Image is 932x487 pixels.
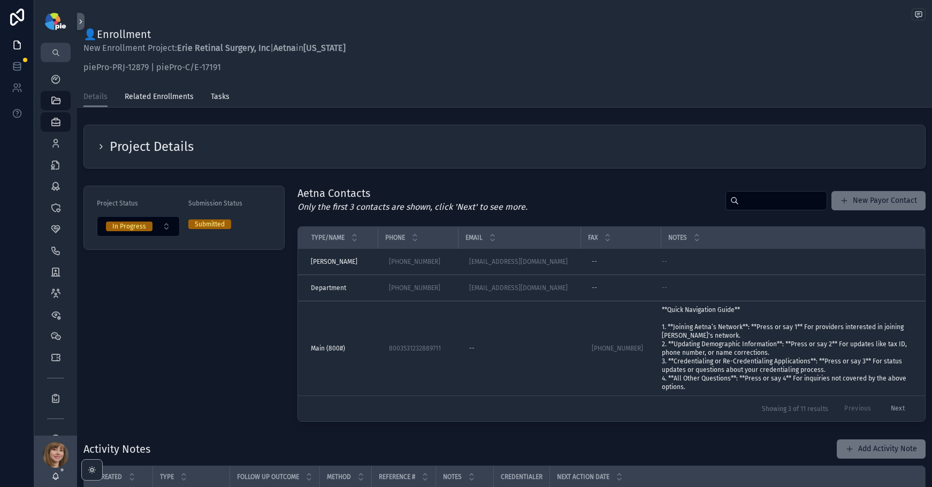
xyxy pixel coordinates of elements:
span: Tasks [211,92,230,102]
a: [EMAIL_ADDRESS][DOMAIN_NAME] [465,279,575,296]
div: -- [592,257,597,266]
span: Main (800#) [311,344,345,353]
span: Phone [385,233,405,242]
span: Created [97,473,122,481]
div: In Progress [112,222,146,231]
span: -- [662,284,667,292]
a: Related Enrollments [125,87,194,109]
a: 8003531232889711 [385,340,452,357]
h1: 👤Enrollment [83,27,346,42]
p: piePro-PRJ-12879 | piePro-C/E-17191 [83,61,346,74]
a: [PHONE_NUMBER] [389,257,440,266]
button: Add Activity Note [837,439,926,459]
a: -- [662,257,912,266]
a: [PHONE_NUMBER] [592,344,643,353]
a: Tasks [211,87,230,109]
a: Department [311,284,372,292]
span: Notes [668,233,687,242]
span: Project Status [97,200,138,207]
span: Showing 3 of 11 results [762,405,828,413]
span: -- [662,257,667,266]
span: Email [465,233,483,242]
a: Main (800#) [311,344,372,353]
a: [PHONE_NUMBER] [389,284,440,292]
div: scrollable content [34,62,77,436]
a: [EMAIL_ADDRESS][DOMAIN_NAME] [469,257,568,266]
button: New Payor Contact [831,191,926,210]
a: -- [662,284,912,292]
span: [PERSON_NAME] [311,257,357,266]
div: -- [469,344,475,353]
span: Credentialer [501,473,543,481]
span: Type [160,473,174,481]
span: Notes [443,473,462,481]
span: Follow Up Outcome [237,473,299,481]
a: [PHONE_NUMBER] [587,340,655,357]
strong: [US_STATE] [303,43,346,53]
div: -- [592,284,597,292]
span: Details [83,92,108,102]
span: Reference # [379,473,415,481]
a: [EMAIL_ADDRESS][DOMAIN_NAME] [465,253,575,270]
span: Method [327,473,351,481]
a: -- [587,279,655,296]
a: [PERSON_NAME] [311,257,372,266]
button: Select Button [97,216,180,237]
strong: Erie Retinal Surgery, Inc [177,43,270,53]
a: -- [587,253,655,270]
strong: Aetna [273,43,296,53]
a: 8003531232889711 [389,344,441,353]
a: [EMAIL_ADDRESS][DOMAIN_NAME] [469,284,568,292]
a: Details [83,87,108,108]
span: Submission Status [188,200,242,207]
button: Next [883,400,912,417]
span: Fax [588,233,598,242]
a: [PHONE_NUMBER] [385,253,452,270]
span: Type/Name [311,233,345,242]
a: [PHONE_NUMBER] [385,279,452,296]
h2: Project Details [110,138,194,155]
div: Submitted [195,219,225,229]
a: **Quick Navigation Guide** 1. **Joining Aetna’s Network**: **Press or say 1** For providers inter... [662,306,912,391]
h1: Activity Notes [83,442,150,456]
img: App logo [45,13,66,30]
span: Related Enrollments [125,92,194,102]
span: Next Action Date [557,473,609,481]
h1: Aetna Contacts [297,186,528,201]
a: -- [465,340,575,357]
p: New Enrollment Project: | in [83,42,346,55]
span: Department [311,284,346,292]
em: Only the first 3 contacts are shown, click 'Next' to see more. [297,202,528,212]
